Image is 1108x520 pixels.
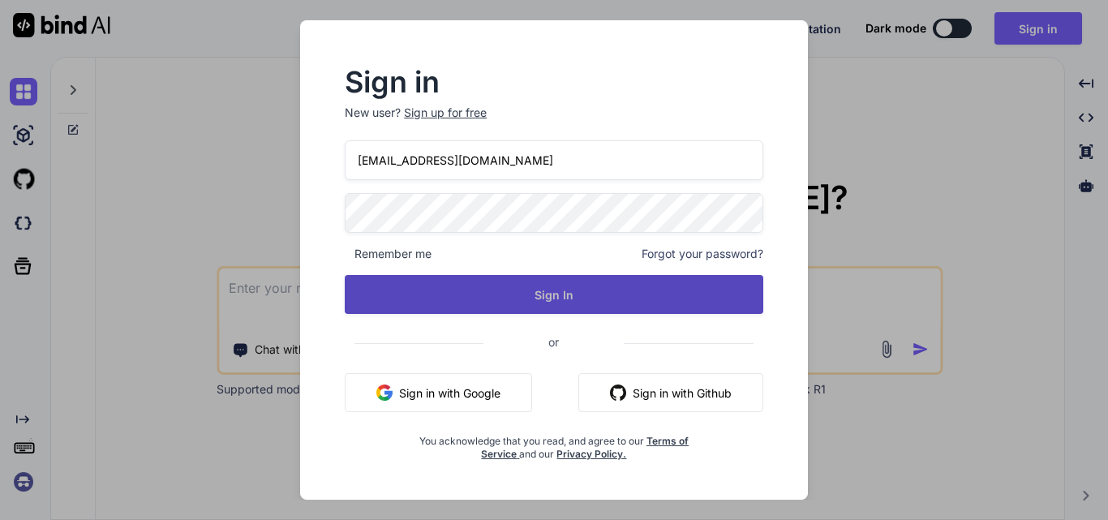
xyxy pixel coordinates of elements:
[414,425,694,461] div: You acknowledge that you read, and agree to our and our
[642,246,763,262] span: Forgot your password?
[345,105,763,140] p: New user?
[578,373,763,412] button: Sign in with Github
[556,448,626,460] a: Privacy Policy.
[481,435,689,460] a: Terms of Service
[376,385,393,401] img: google
[404,105,487,121] div: Sign up for free
[345,246,432,262] span: Remember me
[483,322,624,362] span: or
[345,373,532,412] button: Sign in with Google
[345,275,763,314] button: Sign In
[345,69,763,95] h2: Sign in
[345,140,763,180] input: Login or Email
[610,385,626,401] img: github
